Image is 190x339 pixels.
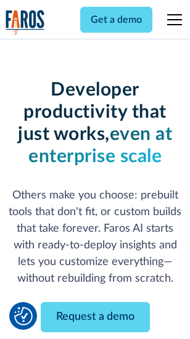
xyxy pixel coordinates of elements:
div: menu [160,5,184,35]
strong: Developer productivity that just works, [18,81,167,144]
button: Cookie Settings [14,307,33,325]
a: Request a demo [41,302,150,332]
img: Revisit consent button [14,307,33,325]
img: Logo of the analytics and reporting company Faros. [6,10,45,35]
p: Others make you choose: prebuilt tools that don't fit, or custom builds that take forever. Faros ... [6,187,184,287]
a: home [6,10,45,35]
a: Get a demo [80,7,152,33]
